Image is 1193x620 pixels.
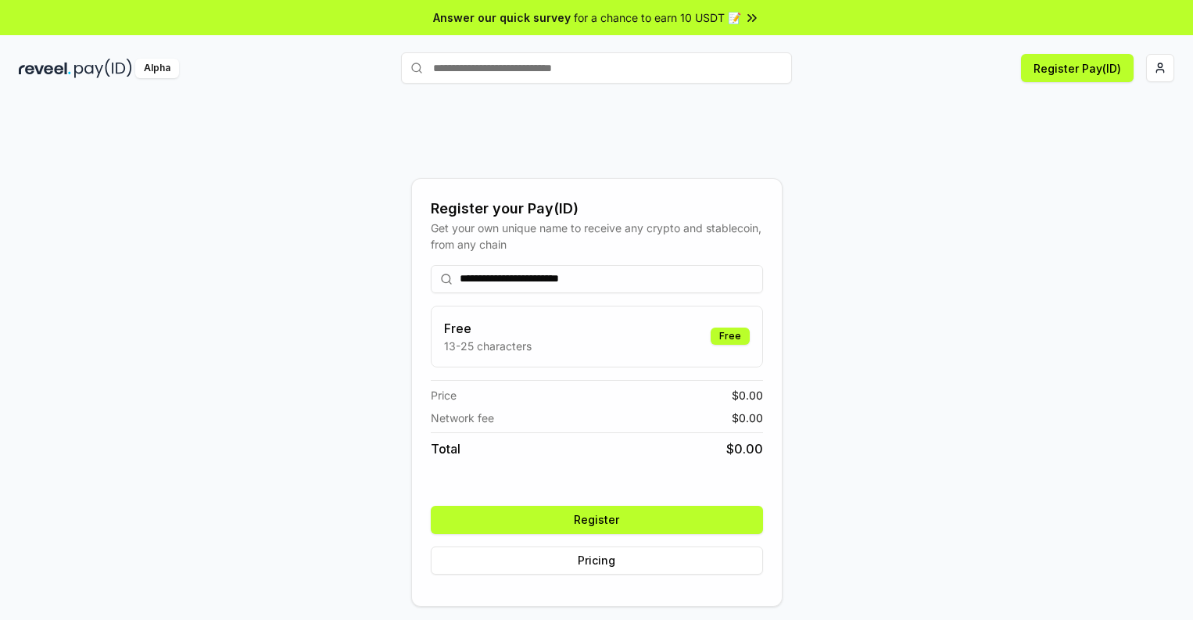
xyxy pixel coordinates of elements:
[431,506,763,534] button: Register
[431,198,763,220] div: Register your Pay(ID)
[19,59,71,78] img: reveel_dark
[711,328,750,345] div: Free
[444,338,532,354] p: 13-25 characters
[135,59,179,78] div: Alpha
[444,319,532,338] h3: Free
[574,9,741,26] span: for a chance to earn 10 USDT 📝
[431,439,460,458] span: Total
[732,410,763,426] span: $ 0.00
[1021,54,1134,82] button: Register Pay(ID)
[726,439,763,458] span: $ 0.00
[732,387,763,403] span: $ 0.00
[431,387,457,403] span: Price
[431,220,763,253] div: Get your own unique name to receive any crypto and stablecoin, from any chain
[74,59,132,78] img: pay_id
[431,410,494,426] span: Network fee
[433,9,571,26] span: Answer our quick survey
[431,547,763,575] button: Pricing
